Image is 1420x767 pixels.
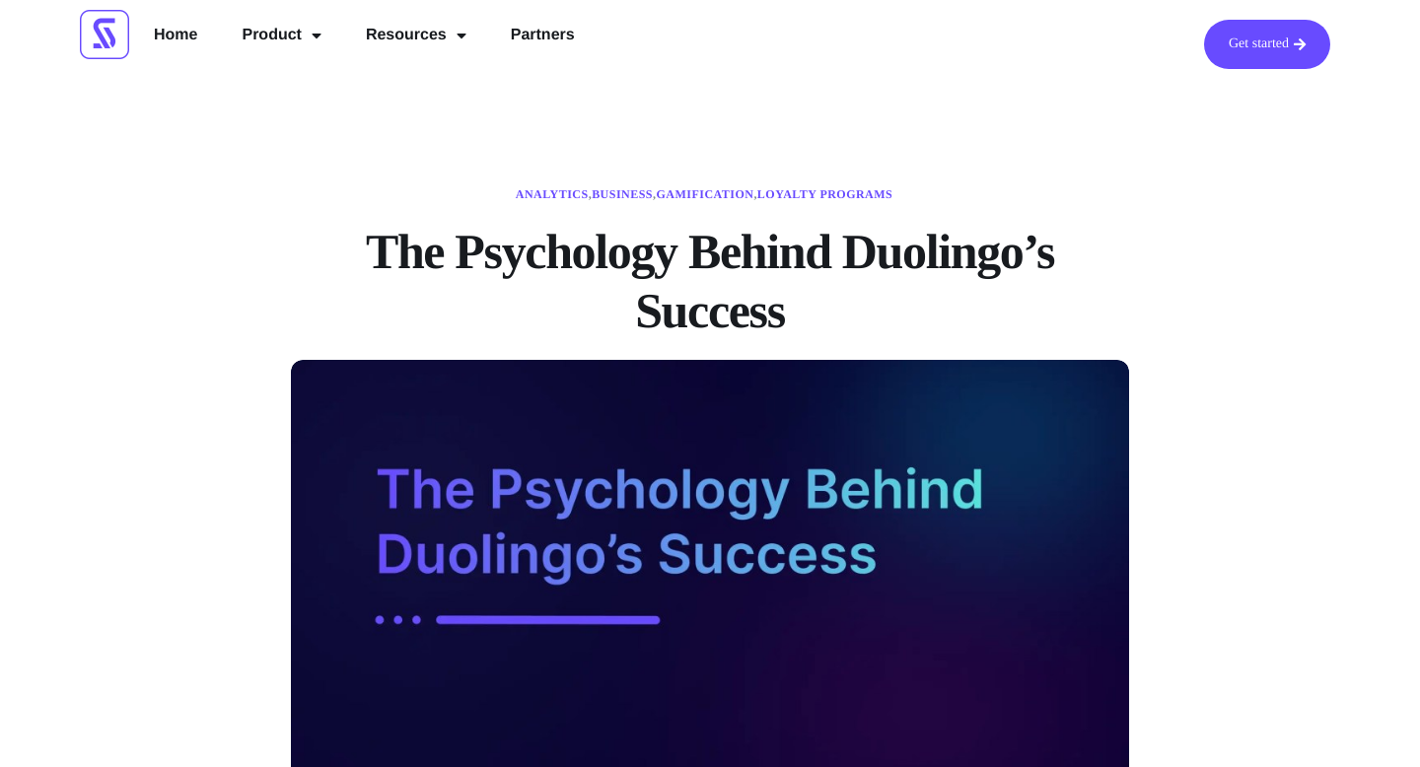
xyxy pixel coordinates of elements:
[1204,20,1330,69] a: Get started
[139,20,212,51] a: Home
[516,187,892,202] span: , , ,
[139,20,590,51] nav: Menu
[1229,37,1289,51] span: Get started
[351,20,481,51] a: Resources
[757,187,892,201] a: Loyalty Programs
[291,222,1129,340] h1: The Psychology Behind Duolingo’s Success
[80,10,129,59] img: Scrimmage Square Icon Logo
[516,187,589,201] a: Analytics
[592,187,653,201] a: Business
[227,20,335,51] a: Product
[496,20,590,51] a: Partners
[657,187,754,201] a: Gamification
